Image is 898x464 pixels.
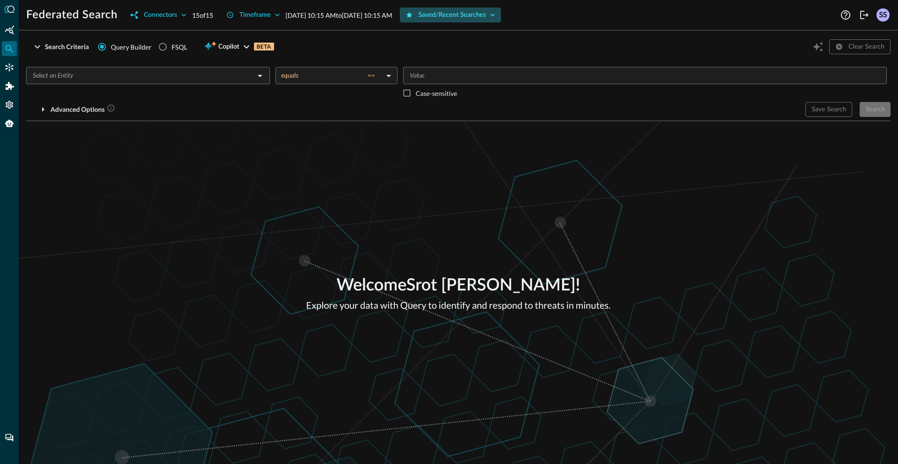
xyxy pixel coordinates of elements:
button: Help [838,7,853,22]
span: Query Builder [111,42,152,52]
div: Federated Search [2,41,17,56]
span: equals [281,71,298,80]
div: Connectors [2,60,17,75]
div: Addons [2,79,17,94]
div: Advanced Options [51,104,115,116]
p: [DATE] 10:15 AM to [DATE] 10:15 AM [286,10,392,20]
p: Welcome Srot [PERSON_NAME] ! [306,273,611,298]
button: Open [253,69,267,82]
div: Query Agent [2,116,17,131]
p: Explore your data with Query to identify and respond to threats in minutes. [306,298,611,312]
div: SS [876,8,890,22]
div: Chat [2,430,17,445]
input: Select an Entity [29,70,252,81]
span: Copilot [218,41,239,53]
p: Case-sensitive [416,88,457,98]
span: == [367,71,375,80]
button: Advanced Options [26,102,121,117]
div: Settings [2,97,17,112]
div: Summary Insights [2,22,17,37]
input: Value [406,70,883,81]
div: Connectors [144,9,177,21]
button: Search Criteria [26,39,94,54]
button: Timeframe [221,7,286,22]
div: Search Criteria [45,41,89,53]
div: Saved/Recent Searches [419,9,486,21]
div: FSQL [172,42,188,52]
button: Saved/Recent Searches [400,7,501,22]
button: CopilotBETA [198,39,279,54]
div: equals [281,71,383,80]
button: Logout [857,7,872,22]
button: Connectors [125,7,192,22]
p: 15 of 15 [192,10,213,20]
p: BETA [254,43,274,51]
div: Timeframe [239,9,271,21]
h1: Federated Search [26,7,117,22]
